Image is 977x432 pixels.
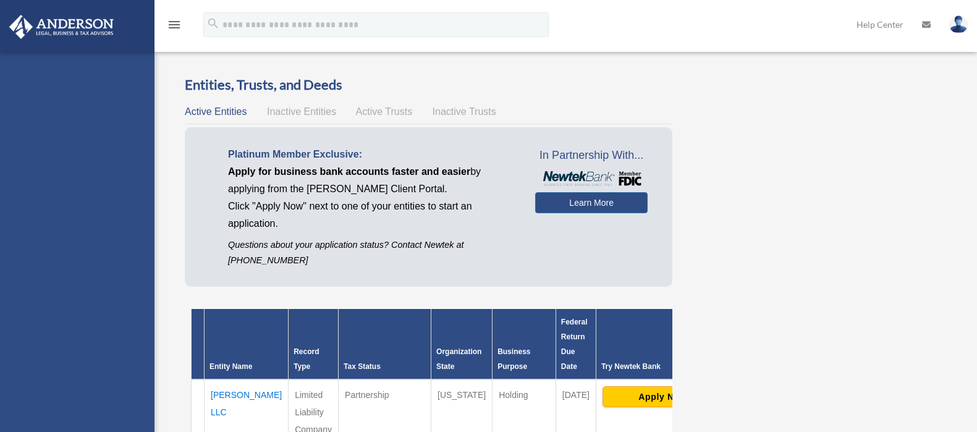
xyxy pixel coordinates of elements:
[267,106,336,117] span: Inactive Entities
[535,146,648,166] span: In Partnership With...
[228,163,517,198] p: by applying from the [PERSON_NAME] Client Portal.
[603,386,723,407] button: Apply Now
[6,15,117,39] img: Anderson Advisors Platinum Portal
[185,75,672,95] h3: Entities, Trusts, and Deeds
[535,192,648,213] a: Learn More
[228,166,470,177] span: Apply for business bank accounts faster and easier
[556,309,596,379] th: Federal Return Due Date
[167,17,182,32] i: menu
[185,106,247,117] span: Active Entities
[541,171,641,186] img: NewtekBankLogoSM.png
[356,106,413,117] span: Active Trusts
[205,309,289,379] th: Entity Name
[206,17,220,30] i: search
[601,359,724,374] div: Try Newtek Bank
[228,237,517,268] p: Questions about your application status? Contact Newtek at [PHONE_NUMBER]
[289,309,339,379] th: Record Type
[431,309,493,379] th: Organization State
[228,198,517,232] p: Click "Apply Now" next to one of your entities to start an application.
[339,309,431,379] th: Tax Status
[949,15,968,33] img: User Pic
[228,146,517,163] p: Platinum Member Exclusive:
[433,106,496,117] span: Inactive Trusts
[493,309,556,379] th: Business Purpose
[167,22,182,32] a: menu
